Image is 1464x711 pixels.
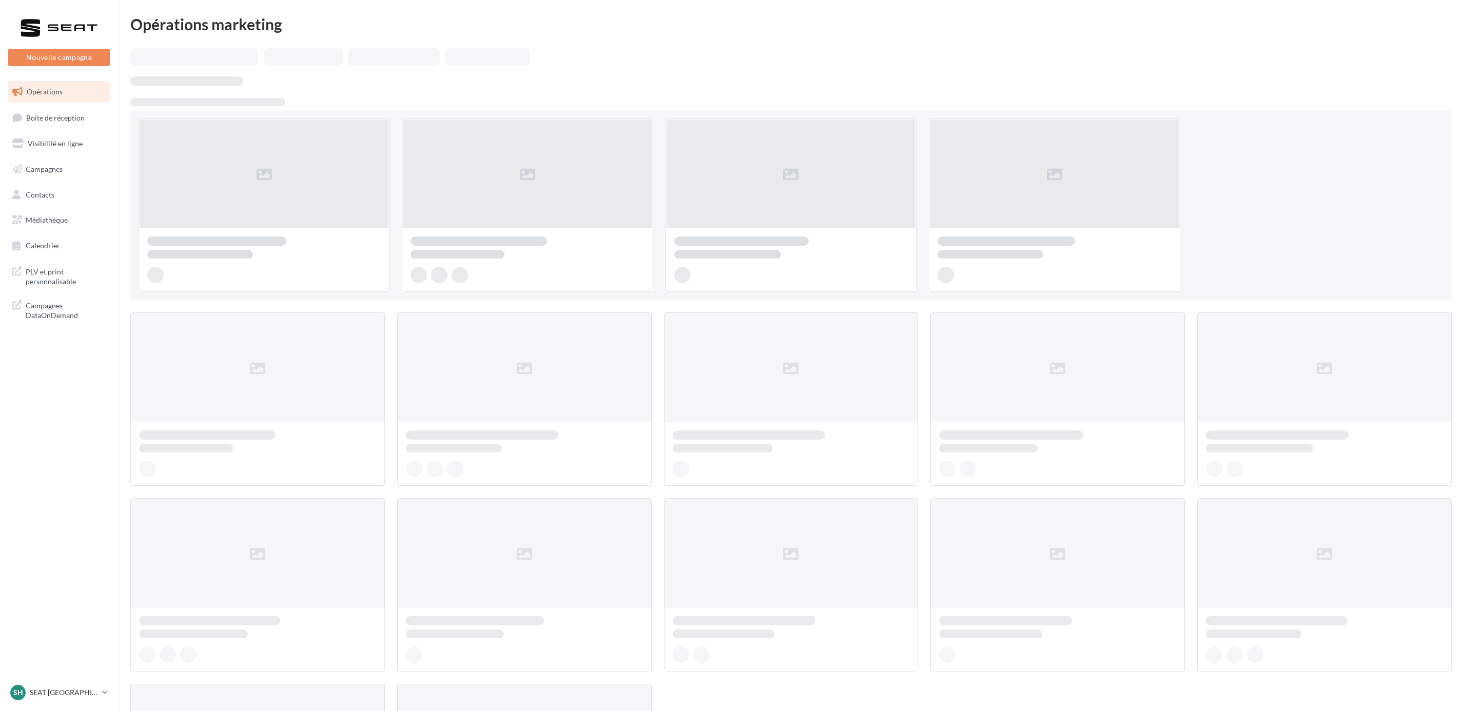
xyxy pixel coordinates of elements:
span: Campagnes [26,165,63,173]
span: Médiathèque [26,215,68,224]
a: PLV et print personnalisable [6,261,112,291]
a: Médiathèque [6,209,112,231]
a: Opérations [6,81,112,103]
a: Campagnes [6,159,112,180]
span: Campagnes DataOnDemand [26,299,106,321]
span: SH [13,687,23,698]
button: Nouvelle campagne [8,49,110,66]
div: Opérations marketing [130,16,1452,32]
span: Boîte de réception [26,113,85,122]
a: Campagnes DataOnDemand [6,294,112,325]
a: Visibilité en ligne [6,133,112,154]
span: Calendrier [26,241,60,250]
span: PLV et print personnalisable [26,265,106,287]
a: Boîte de réception [6,107,112,129]
a: Calendrier [6,235,112,256]
span: Contacts [26,190,54,199]
a: Contacts [6,184,112,206]
a: SH SEAT [GEOGRAPHIC_DATA] [8,683,110,702]
span: Visibilité en ligne [28,139,83,148]
span: Opérations [27,87,63,96]
p: SEAT [GEOGRAPHIC_DATA] [30,687,98,698]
